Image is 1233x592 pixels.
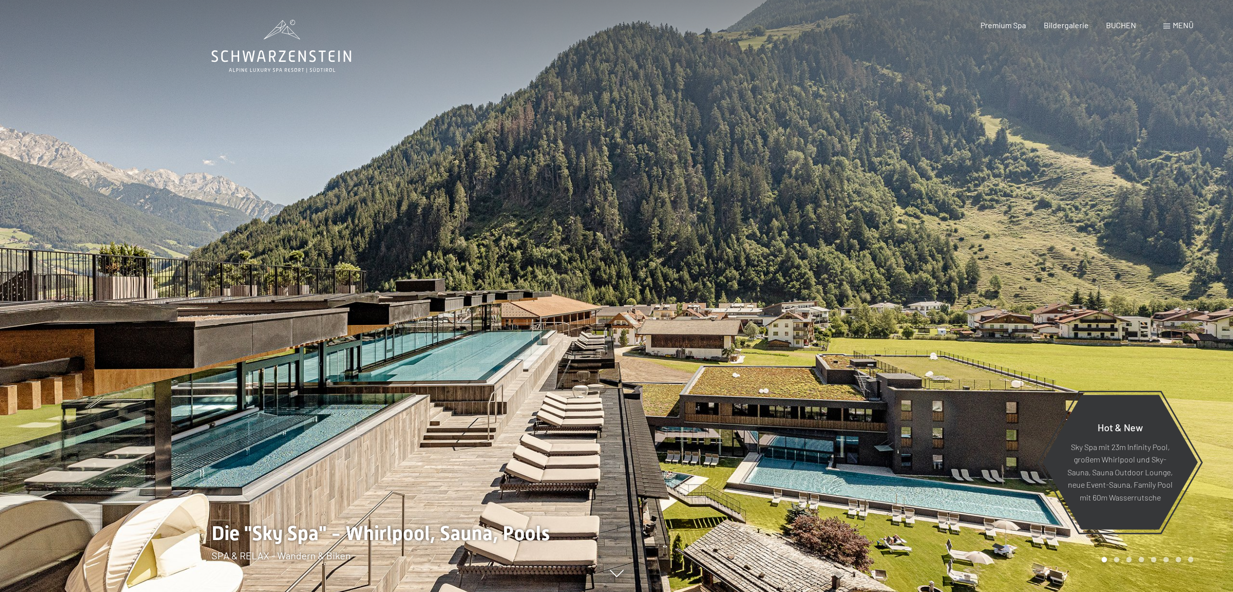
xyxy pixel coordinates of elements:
[1126,557,1132,562] div: Carousel Page 3
[1106,20,1136,30] a: BUCHEN
[1044,20,1089,30] a: Bildergalerie
[1139,557,1144,562] div: Carousel Page 4
[1042,394,1198,530] a: Hot & New Sky Spa mit 23m Infinity Pool, großem Whirlpool und Sky-Sauna, Sauna Outdoor Lounge, ne...
[1173,20,1193,30] span: Menü
[1188,557,1193,562] div: Carousel Page 8
[1098,421,1143,433] span: Hot & New
[1066,440,1174,503] p: Sky Spa mit 23m Infinity Pool, großem Whirlpool und Sky-Sauna, Sauna Outdoor Lounge, neue Event-S...
[1102,557,1107,562] div: Carousel Page 1 (Current Slide)
[1114,557,1119,562] div: Carousel Page 2
[1151,557,1156,562] div: Carousel Page 5
[1163,557,1169,562] div: Carousel Page 6
[1176,557,1181,562] div: Carousel Page 7
[1098,557,1193,562] div: Carousel Pagination
[980,20,1026,30] a: Premium Spa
